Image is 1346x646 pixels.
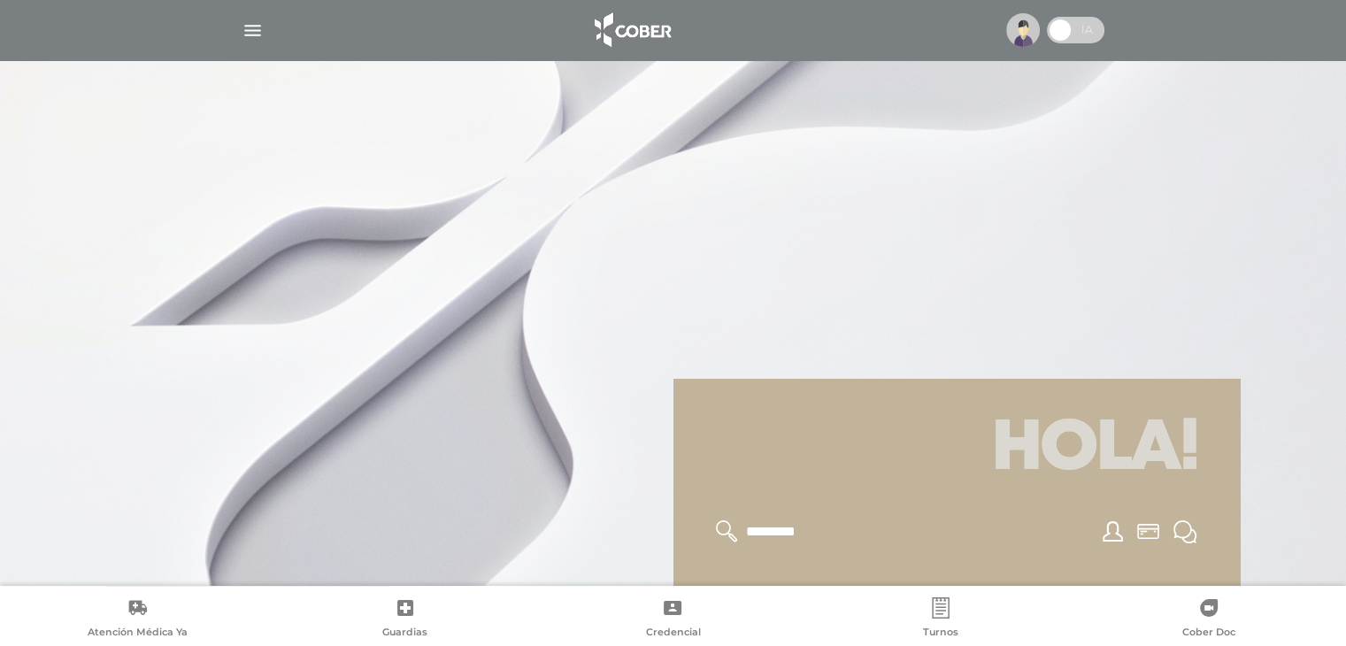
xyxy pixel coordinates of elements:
[272,597,540,642] a: Guardias
[539,597,807,642] a: Credencial
[807,597,1075,642] a: Turnos
[1006,13,1040,47] img: profile-placeholder.svg
[1182,626,1235,642] span: Cober Doc
[382,626,427,642] span: Guardias
[695,400,1219,499] h1: Hola!
[585,9,678,51] img: logo_cober_home-white.png
[923,626,958,642] span: Turnos
[645,626,700,642] span: Credencial
[1074,597,1342,642] a: Cober Doc
[4,597,272,642] a: Atención Médica Ya
[242,19,264,42] img: Cober_menu-lines-white.svg
[88,626,188,642] span: Atención Médica Ya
